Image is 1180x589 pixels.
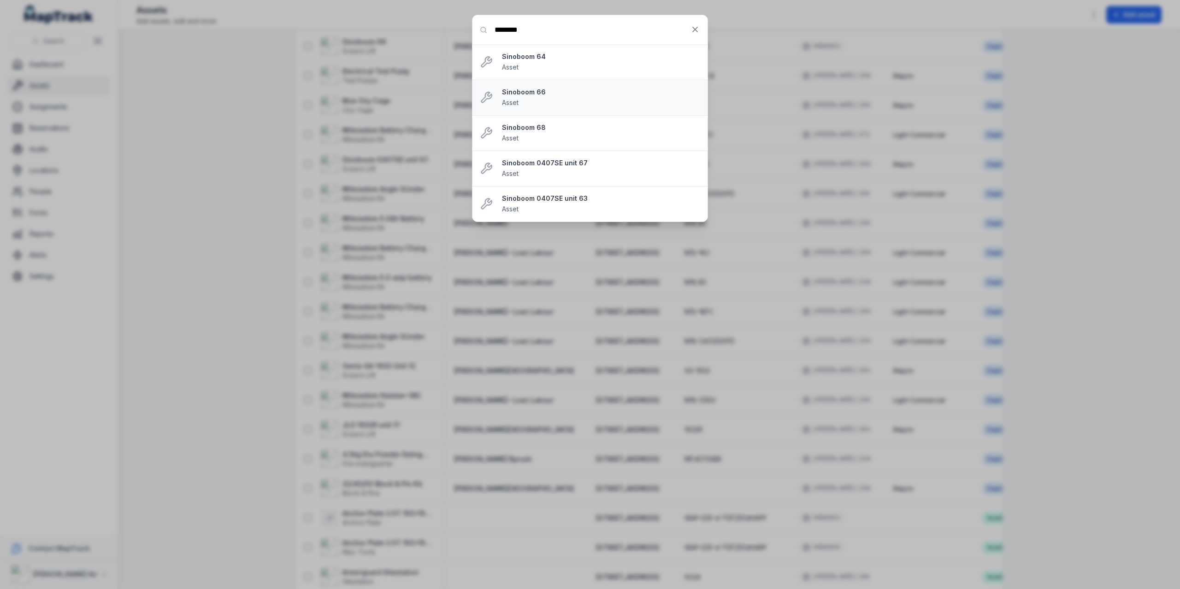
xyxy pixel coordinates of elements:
[502,205,519,213] span: Asset
[502,87,700,108] a: Sinoboom 66Asset
[502,123,700,132] strong: Sinoboom 68
[502,123,700,143] a: Sinoboom 68Asset
[502,52,700,72] a: Sinoboom 64Asset
[502,87,700,97] strong: Sinoboom 66
[502,52,700,61] strong: Sinoboom 64
[502,134,519,142] span: Asset
[502,99,519,106] span: Asset
[502,158,700,168] strong: Sinoboom 0407SE unit 67
[502,158,700,179] a: Sinoboom 0407SE unit 67Asset
[502,169,519,177] span: Asset
[502,63,519,71] span: Asset
[502,194,700,214] a: Sinoboom 0407SE unit 63Asset
[502,194,700,203] strong: Sinoboom 0407SE unit 63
